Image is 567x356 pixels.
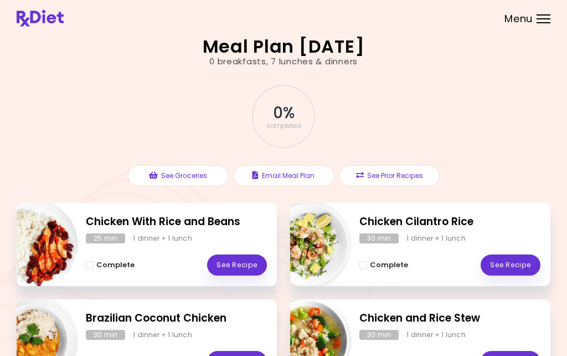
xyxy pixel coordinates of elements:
[17,10,64,27] img: RxDiet
[133,330,192,340] div: 1 dinner + 1 lunch
[86,258,135,272] button: Complete - Chicken With Rice and Beans
[339,165,440,186] button: See Prior Recipes
[359,233,399,243] div: 30 min
[86,214,267,230] h2: Chicken With Rice and Beans
[133,233,192,243] div: 1 dinner + 1 lunch
[359,311,540,327] h2: Chicken and Rice Stew
[203,38,365,55] h2: Meal Plan [DATE]
[96,261,135,269] span: Complete
[370,261,408,269] span: Complete
[406,330,466,340] div: 1 dinner + 1 lunch
[207,255,267,276] a: See Recipe - Chicken With Rice and Beans
[273,104,293,123] span: 0 %
[209,55,358,68] div: 0 breakfasts , 7 lunches & dinners
[86,330,125,340] div: 30 min
[481,255,540,276] a: See Recipe - Chicken Cilantro Rice
[504,14,533,24] span: Menu
[128,165,228,186] button: See Groceries
[406,233,466,243] div: 1 dinner + 1 lunch
[359,330,399,340] div: 30 min
[234,165,334,186] button: Email Meal Plan
[86,311,267,327] h2: Brazilian Coconut Chicken
[359,214,540,230] h2: Chicken Cilantro Rice
[86,233,125,243] div: 25 min
[266,123,301,129] span: completed
[359,258,408,272] button: Complete - Chicken Cilantro Rice
[260,199,352,291] img: Info - Chicken Cilantro Rice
